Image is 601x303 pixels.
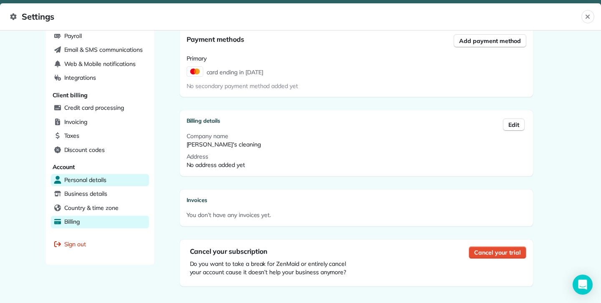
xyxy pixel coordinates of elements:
span: Cancel your subscription [190,247,268,255]
a: Discount codes [51,144,149,157]
span: card ending in [DATE] [207,66,263,77]
a: Sign out [51,238,149,251]
div: Invoices [187,196,526,205]
a: Integrations [51,72,149,84]
span: Discount codes [64,146,105,154]
span: Credit card processing [64,104,124,112]
span: Web & Mobile notifications [64,60,136,68]
span: You don’t have any invoices yet. [187,211,271,219]
a: Taxes [51,130,149,142]
a: Personal details [51,174,149,187]
span: Personal details [64,176,106,184]
span: Integrations [64,73,96,82]
span: Client billing [53,91,88,99]
a: Billing [51,216,149,228]
span: Cancel your trial [474,248,520,257]
span: No address added yet [187,161,245,169]
a: Credit card processing [51,102,149,114]
button: Cancel your trial [469,246,526,259]
span: Billing [64,217,80,226]
span: Edit [508,121,519,129]
span: Payment methods [187,35,244,43]
span: Invoicing [64,118,88,126]
a: Email & SMS communications [51,44,149,56]
a: Web & Mobile notifications [51,58,149,71]
a: Country & time zone [51,202,149,215]
p: Do you want to take a break for ZenMaid or entirely cancel your account cause it doesn’t help you... [190,260,354,276]
span: Address [187,153,209,160]
a: Business details [51,188,149,200]
span: Business details [64,189,107,198]
button: Close [581,10,594,23]
a: Invoicing [51,116,149,129]
span: [PERSON_NAME]'s cleaning [187,141,261,148]
span: No secondary payment method added yet [187,82,298,90]
button: Add payment method [454,34,526,48]
span: Company name [187,132,229,140]
header: Billing details [187,117,526,125]
a: Payroll [51,30,149,43]
div: Open Intercom Messenger [573,275,593,295]
span: Account [53,163,75,171]
span: Primary [187,55,207,62]
span: Sign out [64,240,86,248]
button: Edit [503,119,525,131]
span: Taxes [64,131,80,140]
span: Payroll [64,32,82,40]
span: Country & time zone [64,204,119,212]
span: Add payment method [459,37,520,45]
span: Settings [10,10,581,23]
span: Email & SMS communications [64,45,143,54]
